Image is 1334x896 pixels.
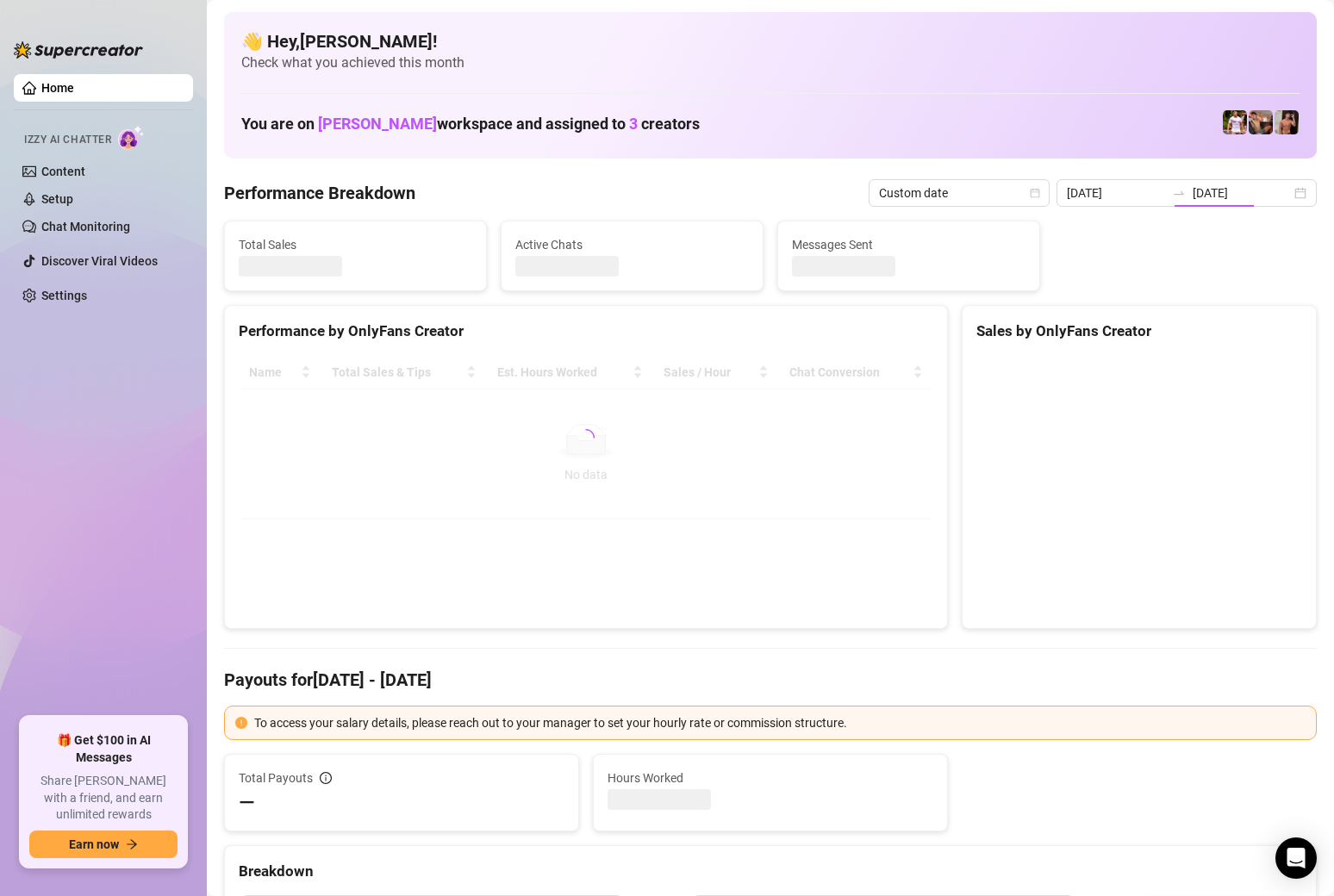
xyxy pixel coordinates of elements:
span: Messages Sent [792,235,1025,254]
h4: 👋 Hey, [PERSON_NAME] ! [241,29,1300,53]
span: 🎁 Get $100 in AI Messages [29,732,178,766]
h4: Performance Breakdown [224,181,415,205]
a: Content [41,165,85,178]
img: logo-BBDzfeDw.svg [14,41,143,59]
h4: Payouts for [DATE] - [DATE] [224,668,1317,692]
img: Zach [1275,110,1299,134]
span: Earn now [69,837,119,851]
a: Home [41,81,74,95]
img: Hector [1223,110,1247,134]
a: Settings [41,289,87,302]
img: AI Chatter [118,125,145,150]
a: Chat Monitoring [41,220,130,233]
span: — [239,789,255,817]
div: Open Intercom Messenger [1275,837,1317,879]
span: Hours Worked [608,768,933,787]
button: Earn nowarrow-right [29,831,178,858]
img: Osvaldo [1249,110,1273,134]
span: arrow-right [126,838,138,850]
span: swap-right [1172,186,1186,200]
a: Discover Viral Videos [41,254,158,268]
span: Total Payouts [239,768,313,787]
span: Custom date [879,180,1039,206]
div: To access your salary details, please reach out to your manager to set your hourly rate or commis... [254,713,1306,732]
span: Izzy AI Chatter [24,132,111,148]
span: Check what you achieved this month [241,53,1300,72]
span: loading [574,426,597,449]
span: 3 [629,115,638,133]
span: Active Chats [515,235,749,254]
h1: You are on workspace and assigned to creators [241,115,700,134]
span: calendar [1030,188,1040,198]
div: Performance by OnlyFans Creator [239,320,933,343]
div: Sales by OnlyFans Creator [976,320,1302,343]
span: Total Sales [239,235,472,254]
span: exclamation-circle [235,717,247,729]
span: info-circle [320,772,332,784]
span: Share [PERSON_NAME] with a friend, and earn unlimited rewards [29,773,178,824]
input: Start date [1067,184,1165,202]
span: [PERSON_NAME] [318,115,437,133]
span: to [1172,186,1186,200]
div: Breakdown [239,860,1302,883]
input: End date [1193,184,1291,202]
a: Setup [41,192,73,206]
